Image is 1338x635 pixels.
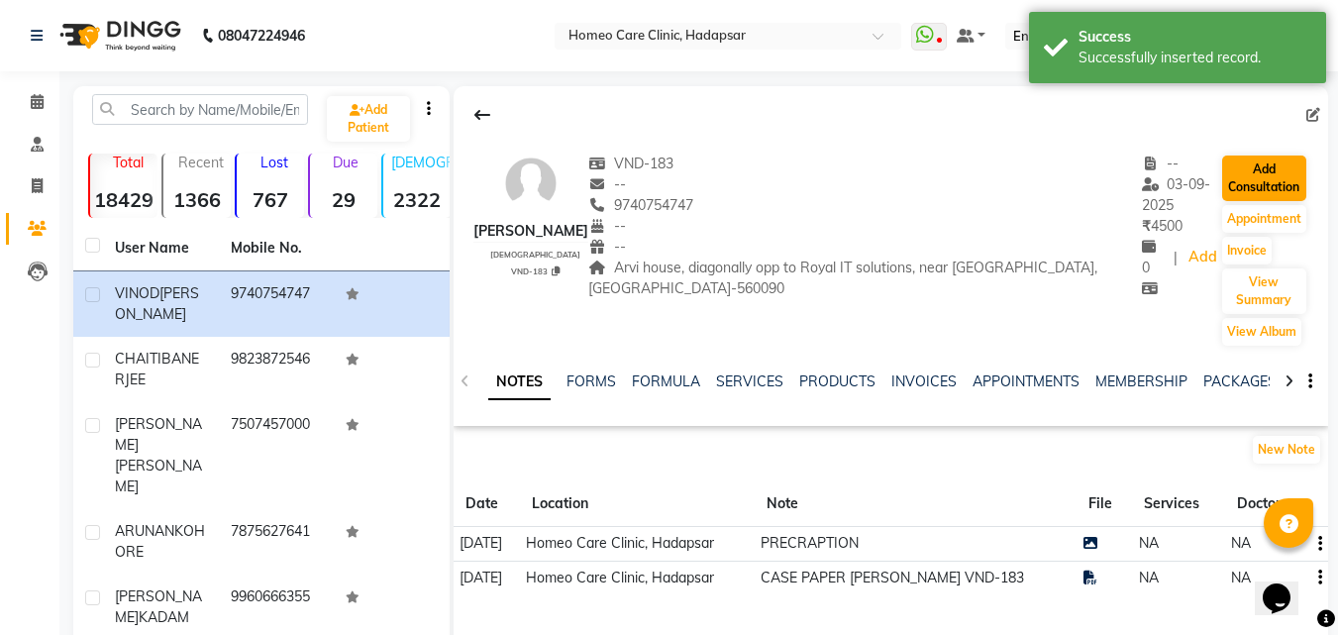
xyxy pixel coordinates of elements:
span: VINOD [115,284,159,302]
span: 4500 [1142,217,1183,235]
strong: 18429 [90,187,157,212]
a: INVOICES [891,372,957,390]
span: [DEMOGRAPHIC_DATA] [490,250,580,260]
div: Back to Client [462,96,503,134]
a: PACKAGES [1203,372,1277,390]
th: User Name [103,226,219,271]
p: Recent [171,154,231,171]
th: Location [520,481,755,527]
span: [DATE] [460,534,502,552]
a: Add [1185,244,1220,271]
span: [PERSON_NAME] [115,457,202,495]
div: Success [1079,27,1311,48]
span: 03-09-2025 [1142,175,1211,214]
iframe: chat widget [1255,556,1318,615]
p: Lost [245,154,304,171]
p: Total [98,154,157,171]
span: [PERSON_NAME] [115,587,202,626]
span: NA [1139,534,1159,552]
a: FORMULA [632,372,700,390]
button: Add Consultation [1222,156,1306,201]
img: logo [51,8,186,63]
img: avatar [501,154,561,213]
span: VND-183 [588,155,673,172]
span: NA [1139,569,1159,586]
th: File [1077,481,1132,527]
td: 9823872546 [219,337,335,402]
a: FORMS [566,372,616,390]
td: Homeo Care Clinic, Hadapsar [520,561,755,594]
button: Appointment [1222,205,1306,233]
th: Services [1132,481,1224,527]
strong: 1366 [163,187,231,212]
button: View Album [1222,318,1301,346]
p: [DEMOGRAPHIC_DATA] [391,154,451,171]
strong: 2322 [383,187,451,212]
span: CHAITI [115,350,161,368]
a: Add Patient [327,96,410,142]
span: NA [1231,569,1251,586]
span: 9740754747 [588,196,693,214]
th: Doctor [1225,481,1303,527]
td: Homeo Care Clinic, Hadapsar [520,527,755,562]
td: PRECRAPTION [755,527,1078,562]
span: -- [588,175,626,193]
span: ARUNANKO [115,522,194,540]
td: CASE PAPER [PERSON_NAME] VND-183 [755,561,1078,594]
button: Invoice [1222,237,1272,265]
div: VND-183 [481,264,588,277]
a: MEMBERSHIP [1095,372,1187,390]
strong: 29 [310,187,377,212]
span: -- [588,217,626,235]
td: 7507457000 [219,402,335,509]
span: Arvi house, diagonally opp to Royal IT solutions, near [GEOGRAPHIC_DATA], [GEOGRAPHIC_DATA]-560090 [588,259,1097,297]
input: Search by Name/Mobile/Email/Code [92,94,308,125]
span: ₹ [1142,217,1151,235]
a: SERVICES [716,372,783,390]
b: 08047224946 [218,8,305,63]
div: Successfully inserted record. [1079,48,1311,68]
button: New Note [1253,436,1320,464]
a: APPOINTMENTS [973,372,1080,390]
td: 7875627641 [219,509,335,575]
span: 0 [1142,238,1164,276]
span: NA [1231,534,1251,552]
span: KADAM [139,608,189,626]
p: Due [314,154,377,171]
th: Note [755,481,1078,527]
th: Date [454,481,520,527]
button: View Summary [1222,268,1306,314]
span: [PERSON_NAME] [115,415,202,454]
a: NOTES [488,365,551,400]
th: Mobile No. [219,226,335,271]
div: [PERSON_NAME] [473,221,588,242]
span: -- [588,238,626,256]
strong: 767 [237,187,304,212]
span: | [1174,248,1178,268]
span: [DATE] [460,569,502,586]
a: PRODUCTS [799,372,875,390]
span: -- [1142,155,1180,172]
td: 9740754747 [219,271,335,337]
